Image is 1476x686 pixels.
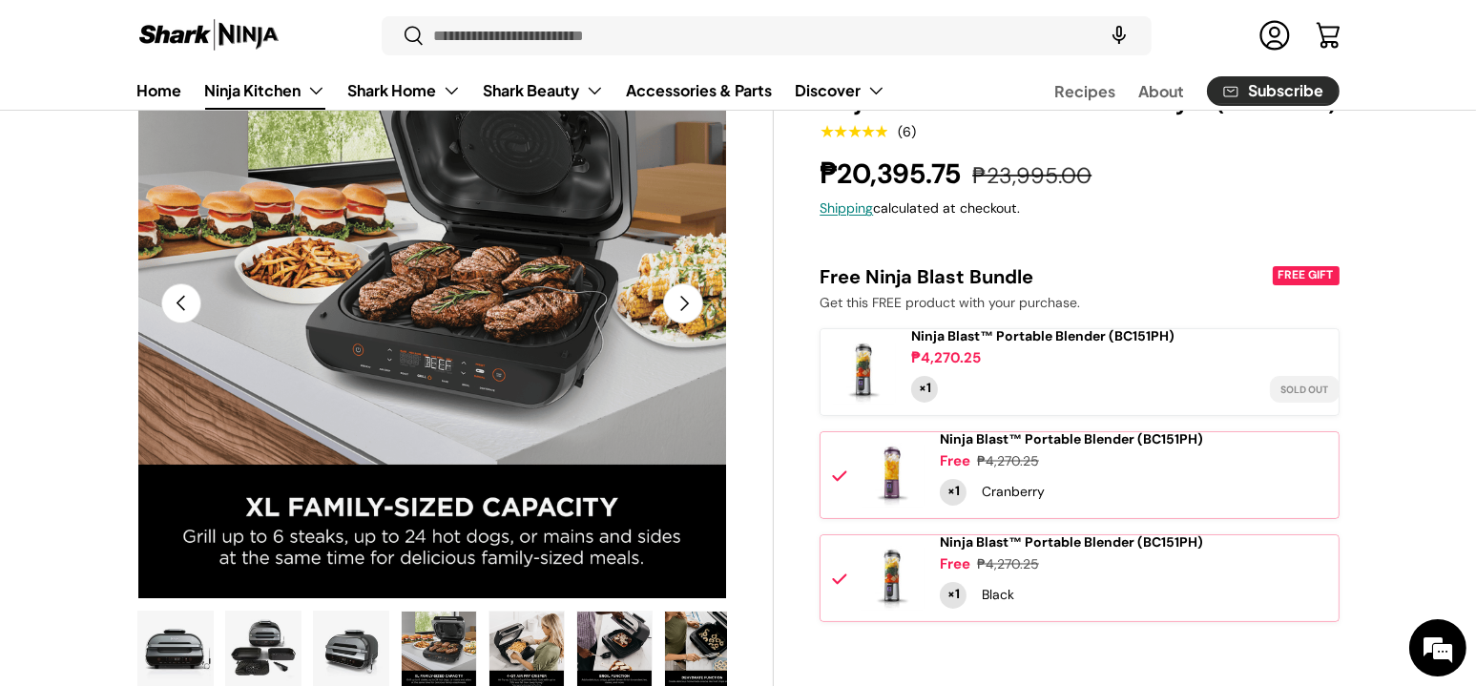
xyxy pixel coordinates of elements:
[1207,76,1340,106] a: Subscribe
[820,122,887,141] span: ★★★★★
[1275,267,1337,284] div: FREE GIFT
[627,72,773,109] a: Accessories & Parts
[194,72,337,110] summary: Ninja Kitchen
[820,199,873,217] a: Shipping
[911,348,981,368] div: ₱4,270.25
[137,72,885,110] nav: Primary
[898,125,916,139] div: (6)
[911,327,1175,344] span: Ninja Blast™ Portable Blender (BC151PH)
[940,431,1203,447] a: Ninja Blast™ Portable Blender (BC151PH)
[137,17,281,54] img: Shark Ninja Philippines
[1138,73,1184,110] a: About
[820,123,887,140] div: 5.0 out of 5.0 stars
[820,264,1268,289] div: Free Ninja Blast Bundle
[940,582,967,609] div: Quantity
[911,328,1175,344] a: Ninja Blast™ Portable Blender (BC151PH)
[940,430,1203,447] span: Ninja Blast™ Portable Blender (BC151PH)
[940,533,1203,551] span: Ninja Blast™ Portable Blender (BC151PH)
[472,72,615,110] summary: Shark Beauty
[137,72,182,109] a: Home
[977,554,1039,574] div: ₱4,270.25
[982,585,1014,605] div: Black
[911,376,938,403] div: Quantity
[940,534,1203,551] a: Ninja Blast™ Portable Blender (BC151PH)
[1008,72,1340,110] nav: Secondary
[940,479,967,506] div: Quantity
[972,161,1091,190] s: ₱23,995.00
[820,294,1080,311] span: Get this FREE product with your purchase.
[1089,15,1150,57] speech-search-button: Search by voice
[337,72,472,110] summary: Shark Home
[977,451,1039,471] div: ₱4,270.25
[940,451,970,471] div: Free
[940,554,970,574] div: Free
[1248,84,1323,99] span: Subscribe
[820,198,1339,218] div: calculated at checkout.
[820,156,966,192] strong: ₱20,395.75
[1054,73,1115,110] a: Recipes
[784,72,897,110] summary: Discover
[982,482,1045,502] div: Cranberry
